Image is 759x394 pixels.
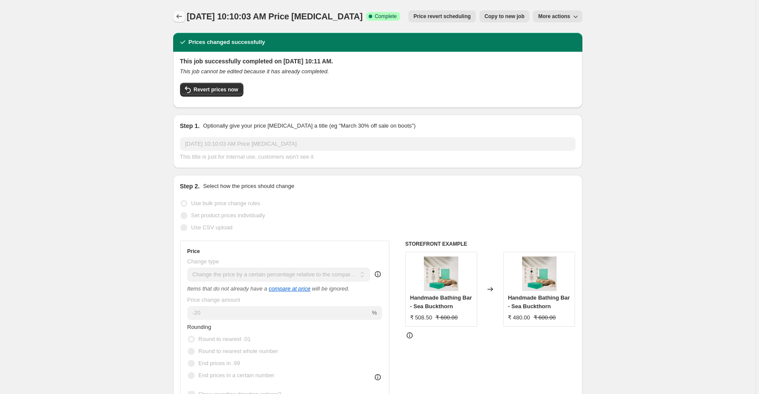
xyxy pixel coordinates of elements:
button: Price revert scheduling [408,10,476,22]
h3: Price [187,248,200,255]
div: help [373,270,382,278]
span: Revert prices now [194,86,238,93]
input: -20 [187,306,370,320]
span: More actions [538,13,570,20]
span: Use bulk price change rules [191,200,260,206]
h2: Prices changed successfully [189,38,265,47]
i: This job cannot be edited because it has already completed. [180,68,329,75]
span: Complete [375,13,397,20]
span: Copy to new job [485,13,525,20]
span: Round to nearest whole number [199,348,278,354]
span: Price revert scheduling [414,13,471,20]
h6: STOREFRONT EXAMPLE [405,241,575,247]
span: Handmade Bathing Bar - Sea Buckthorn [508,294,570,310]
span: % [372,310,377,316]
button: More actions [533,10,582,22]
i: Items that do not already have a [187,285,268,292]
span: End prices in .99 [199,360,240,366]
span: Price change amount [187,297,240,303]
button: Revert prices now [180,83,243,97]
span: Round to nearest .01 [199,336,251,342]
strike: ₹ 600.00 [435,313,457,322]
button: compare at price [269,285,311,292]
span: Handmade Bathing Bar - Sea Buckthorn [410,294,472,310]
button: Price change jobs [173,10,185,22]
span: [DATE] 10:10:03 AM Price [MEDICAL_DATA] [187,12,363,21]
h2: Step 2. [180,182,200,191]
img: Copy_of_Handmade_Soap_Sea_Buckthorn-5164_8e35fe59-72d9-4026-99b3-fb55995a5b82_80x.jpg [424,256,458,291]
span: Change type [187,258,219,265]
h2: This job successfully completed on [DATE] 10:11 AM. [180,57,575,66]
input: 30% off holiday sale [180,137,575,151]
button: Copy to new job [479,10,530,22]
h2: Step 1. [180,122,200,130]
strike: ₹ 600.00 [534,313,556,322]
p: Optionally give your price [MEDICAL_DATA] a title (eg "March 30% off sale on boots") [203,122,415,130]
span: Rounding [187,324,212,330]
span: This title is just for internal use, customers won't see it [180,153,314,160]
p: Select how the prices should change [203,182,294,191]
div: ₹ 480.00 [508,313,530,322]
span: End prices in a certain number [199,372,274,378]
span: Use CSV upload [191,224,233,231]
span: Set product prices individually [191,212,265,219]
div: ₹ 508.50 [410,313,432,322]
img: Copy_of_Handmade_Soap_Sea_Buckthorn-5164_8e35fe59-72d9-4026-99b3-fb55995a5b82_80x.jpg [522,256,557,291]
i: will be ignored. [312,285,349,292]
